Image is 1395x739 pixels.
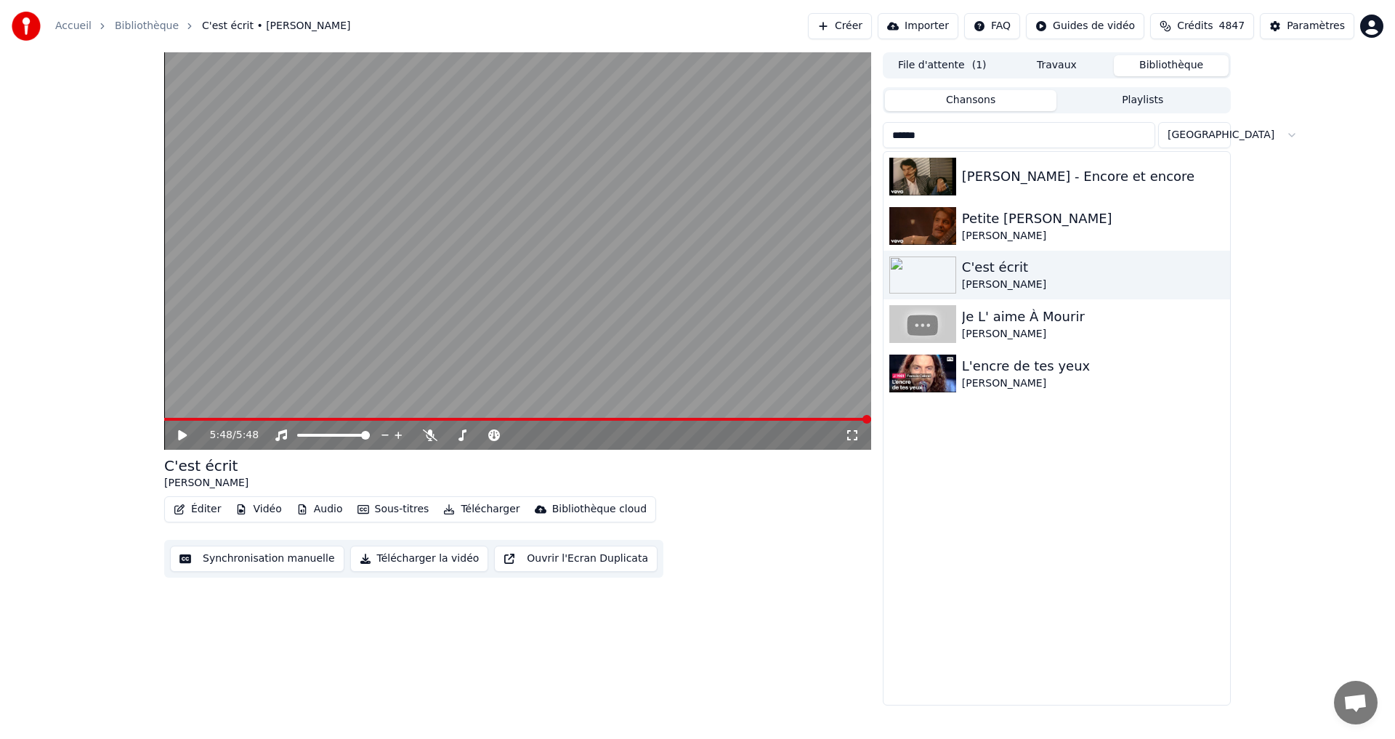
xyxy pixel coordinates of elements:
[210,428,232,443] span: 5:48
[1177,19,1213,33] span: Crédits
[808,13,872,39] button: Créer
[885,55,1000,76] button: File d'attente
[962,278,1224,292] div: [PERSON_NAME]
[962,356,1224,376] div: L'encre de tes yeux
[972,58,987,73] span: ( 1 )
[115,19,179,33] a: Bibliothèque
[1287,19,1345,33] div: Paramètres
[55,19,350,33] nav: breadcrumb
[202,19,350,33] span: C'est écrit • [PERSON_NAME]
[1056,90,1229,111] button: Playlists
[168,499,227,520] button: Éditer
[55,19,92,33] a: Accueil
[1260,13,1354,39] button: Paramètres
[350,546,489,572] button: Télécharger la vidéo
[164,456,248,476] div: C'est écrit
[962,166,1224,187] div: [PERSON_NAME] - Encore et encore
[552,502,647,517] div: Bibliothèque cloud
[885,90,1057,111] button: Chansons
[291,499,349,520] button: Audio
[236,428,259,443] span: 5:48
[1334,681,1378,724] div: Ouvrir le chat
[962,327,1224,342] div: [PERSON_NAME]
[494,546,658,572] button: Ouvrir l'Ecran Duplicata
[962,229,1224,243] div: [PERSON_NAME]
[962,257,1224,278] div: C'est écrit
[1219,19,1245,33] span: 4847
[964,13,1020,39] button: FAQ
[962,209,1224,229] div: Petite [PERSON_NAME]
[437,499,525,520] button: Télécharger
[962,376,1224,391] div: [PERSON_NAME]
[1000,55,1115,76] button: Travaux
[170,546,344,572] button: Synchronisation manuelle
[962,307,1224,327] div: Je L' aime À Mourir
[1168,128,1274,142] span: [GEOGRAPHIC_DATA]
[230,499,287,520] button: Vidéo
[12,12,41,41] img: youka
[352,499,435,520] button: Sous-titres
[878,13,958,39] button: Importer
[1114,55,1229,76] button: Bibliothèque
[1150,13,1254,39] button: Crédits4847
[1026,13,1144,39] button: Guides de vidéo
[210,428,245,443] div: /
[164,476,248,490] div: [PERSON_NAME]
